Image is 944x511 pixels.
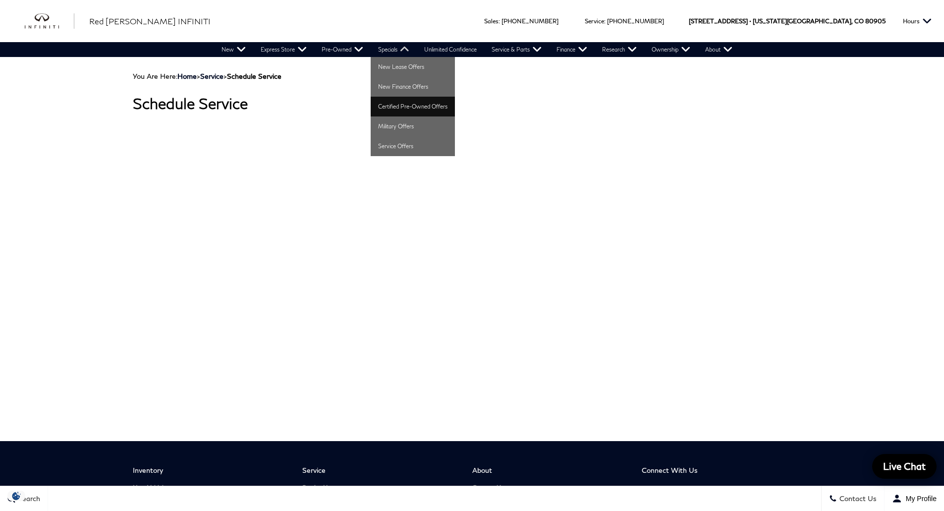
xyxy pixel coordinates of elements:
a: Open Twitter in a new window [642,484,662,504]
a: Unlimited Confidence [417,42,484,57]
span: Sales [484,17,499,25]
a: Red [PERSON_NAME] INFINITI [89,15,211,27]
span: > [200,72,281,80]
span: Red [PERSON_NAME] INFINITI [89,16,211,26]
span: My Profile [902,495,937,503]
a: Live Chat [872,454,937,479]
a: New Vehicles [133,484,288,492]
a: Open Youtube-play in a new window [688,484,708,504]
a: [STREET_ADDRESS] • [US_STATE][GEOGRAPHIC_DATA], CO 80905 [689,17,886,25]
a: New Lease Offers [371,57,455,77]
a: [PHONE_NUMBER] [607,17,664,25]
span: Service [302,466,457,474]
a: Service Hours [302,484,457,492]
span: : [499,17,500,25]
a: Pre-Owned [314,42,371,57]
a: Certified Pre-Owned Offers [371,97,455,116]
span: Search [15,495,40,503]
span: > [177,72,281,80]
span: Contact Us [837,495,877,503]
span: Connect With Us [642,466,797,474]
a: Ownership [644,42,698,57]
a: Research [595,42,644,57]
a: About [698,42,740,57]
span: Inventory [133,466,288,474]
a: New [214,42,253,57]
nav: Main Navigation [214,42,740,57]
a: [PHONE_NUMBER] [501,17,558,25]
a: Service [200,72,223,80]
strong: Schedule Service [227,72,281,80]
span: About [472,466,627,474]
a: Contact Us [472,484,627,492]
a: Service Offers [371,136,455,156]
img: Opt-Out Icon [5,491,28,501]
img: INFINITI [25,13,74,29]
a: Express Store [253,42,314,57]
a: Open Facebook in a new window [665,484,685,504]
a: Service & Parts [484,42,549,57]
span: : [604,17,606,25]
div: Breadcrumbs [133,72,812,80]
a: Home [177,72,197,80]
a: Open Instagram in a new window [712,484,731,504]
span: Live Chat [878,460,931,472]
h1: Schedule Service [133,95,812,112]
section: Click to Open Cookie Consent Modal [5,491,28,501]
a: Specials [371,42,417,57]
a: Finance [549,42,595,57]
a: infiniti [25,13,74,29]
a: New Finance Offers [371,77,455,97]
span: Service [585,17,604,25]
button: Open user profile menu [885,486,944,511]
a: Military Offers [371,116,455,136]
span: You Are Here: [133,72,281,80]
